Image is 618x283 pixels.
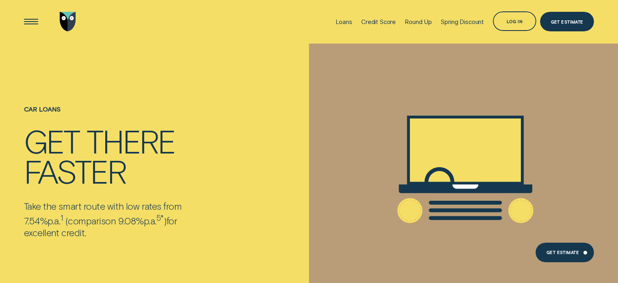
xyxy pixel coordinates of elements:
button: Log in [493,11,536,31]
button: Open Menu [21,12,41,31]
div: faster [24,156,126,186]
div: Round Up [405,18,432,26]
div: Loans [336,18,352,26]
a: Get Estimate [540,12,594,31]
span: ) [164,215,167,226]
div: Spring Discount [441,18,484,26]
p: Take the smart route with low rates from 7.54% comparison 9.08% for excellent credit. [24,200,212,238]
img: Wisr [60,12,76,31]
h1: Car loans [24,105,212,125]
span: Per Annum [48,215,60,226]
sup: 1 [61,213,63,222]
span: p.a. [48,215,60,226]
h4: Get there faster [24,125,212,186]
a: Get Estimate [536,243,594,262]
span: Per Annum [144,215,156,226]
div: Get [24,125,79,156]
span: ( [65,215,68,226]
div: Credit Score [361,18,396,26]
span: p.a. [144,215,156,226]
div: there [87,125,175,156]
